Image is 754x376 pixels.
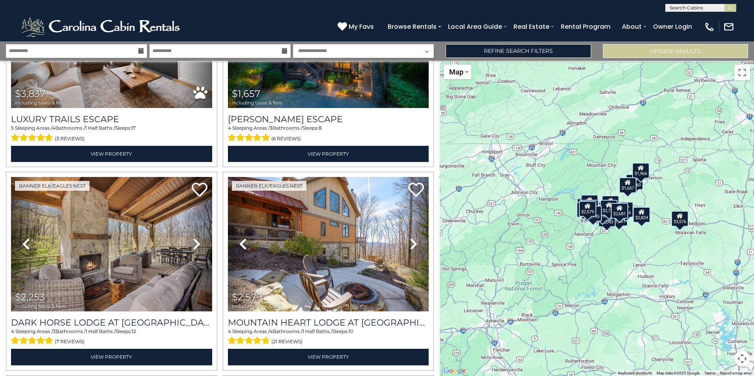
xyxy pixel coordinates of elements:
[449,68,463,76] span: Map
[302,328,332,334] span: 1 Half Baths /
[11,125,212,143] div: Sleeping Areas / Bathrooms / Sleeps:
[228,114,429,125] a: [PERSON_NAME] Escape
[228,125,231,131] span: 4
[671,211,689,227] div: $3,576
[11,177,212,311] img: thumbnail_164375637.jpeg
[15,181,90,191] a: Banner Elk/Eagles Nest
[734,65,750,80] button: Toggle fullscreen view
[55,134,84,144] span: (3 reviews)
[11,317,212,328] h3: Dark Horse Lodge at Eagles Nest
[232,181,306,191] a: Banner Elk/Eagles Nest
[584,206,601,222] div: $7,195
[349,328,353,334] span: 10
[20,15,183,39] img: White-1-2.png
[271,337,302,347] span: (21 reviews)
[338,22,376,32] a: My Favs
[577,202,594,218] div: $2,275
[349,22,374,32] span: My Favs
[85,125,115,131] span: 1 Half Baths /
[11,114,212,125] a: Luxury Trails Escape
[704,371,715,375] a: Terms (opens in new tab)
[228,114,429,125] h3: Todd Escape
[633,207,650,223] div: $3,837
[269,328,272,334] span: 4
[53,328,56,334] span: 3
[228,146,429,162] a: View Property
[602,195,619,211] div: $3,054
[228,125,429,143] div: Sleeping Areas / Bathrooms / Sleeps:
[446,44,591,58] a: Refine Search Filters
[319,125,322,131] span: 8
[232,291,262,303] span: $2,579
[15,291,45,303] span: $2,253
[228,349,429,365] a: View Property
[603,44,748,58] button: Update Results
[619,177,636,193] div: $1,657
[580,195,598,210] div: $3,304
[580,194,597,210] div: $1,173
[11,146,212,162] a: View Property
[557,20,614,34] a: Rental Program
[232,303,282,309] span: including taxes & fees
[11,125,14,131] span: 5
[444,20,506,34] a: Local Area Guide
[657,371,700,375] span: Map data ©2025 Google
[704,21,715,32] img: phone-regular-white.png
[408,182,424,199] a: Add to favorites
[11,328,212,347] div: Sleeping Areas / Bathrooms / Sleeps:
[510,20,553,34] a: Real Estate
[55,337,84,347] span: (7 reviews)
[228,177,429,311] img: thumbnail_163263019.jpeg
[723,21,734,32] img: mail-regular-white.png
[271,134,301,144] span: (6 reviews)
[632,163,649,179] div: $1,966
[228,328,429,347] div: Sleeping Areas / Bathrooms / Sleeps:
[228,317,429,328] h3: Mountain Heart Lodge at Eagles Nest
[633,207,650,223] div: $2,824
[15,88,45,99] span: $3,837
[619,202,633,218] div: $816
[625,174,643,190] div: $1,060
[131,125,136,131] span: 17
[228,328,231,334] span: 4
[610,203,628,219] div: $2,681
[384,20,440,34] a: Browse Rentals
[618,370,652,376] button: Keyboard shortcuts
[11,317,212,328] a: Dark Horse Lodge at [GEOGRAPHIC_DATA]
[442,366,468,376] a: Open this area in Google Maps (opens a new window)
[581,200,599,216] div: $4,615
[598,211,615,227] div: $2,043
[734,351,750,367] button: Map camera controls
[86,328,116,334] span: 1 Half Baths /
[232,100,282,105] span: including taxes & fees
[192,182,207,199] a: Add to favorites
[600,200,618,216] div: $2,724
[15,303,65,309] span: including taxes & fees
[270,125,272,131] span: 3
[228,317,429,328] a: Mountain Heart Lodge at [GEOGRAPHIC_DATA]
[442,366,468,376] img: Google
[579,201,596,217] div: $2,579
[15,100,65,105] span: including taxes & fees
[11,349,212,365] a: View Property
[52,125,55,131] span: 4
[618,20,646,34] a: About
[232,88,260,99] span: $1,657
[11,328,14,334] span: 4
[649,20,696,34] a: Owner Login
[720,371,752,375] a: Report a map error
[132,328,136,334] span: 12
[444,65,471,79] button: Change map style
